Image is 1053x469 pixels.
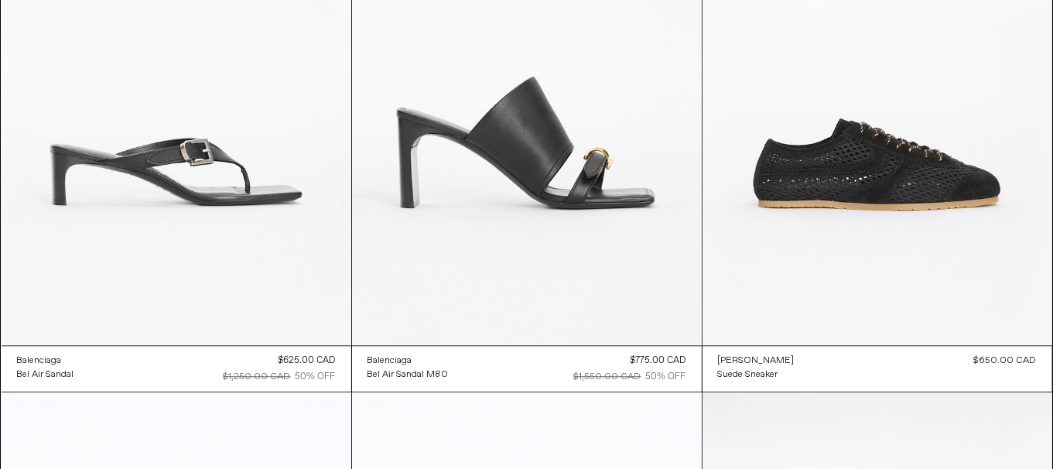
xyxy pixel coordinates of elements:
div: Balenciaga [368,354,412,368]
div: Balenciaga [17,354,62,368]
a: Balenciaga [368,354,449,368]
div: 50% OFF [296,370,336,384]
div: Suede Sneaker [718,368,778,382]
a: Bel Air Sandal [17,368,74,382]
div: $625.00 CAD [279,354,336,368]
div: $650.00 CAD [974,354,1037,368]
a: Suede Sneaker [718,368,795,382]
a: Bel Air Sandal M80 [368,368,449,382]
a: [PERSON_NAME] [718,354,795,368]
div: $1,250.00 CAD [224,370,291,384]
a: Balenciaga [17,354,74,368]
div: $775.00 CAD [631,354,686,368]
div: [PERSON_NAME] [718,354,795,368]
div: 50% OFF [646,370,686,384]
div: $1,550.00 CAD [574,370,641,384]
